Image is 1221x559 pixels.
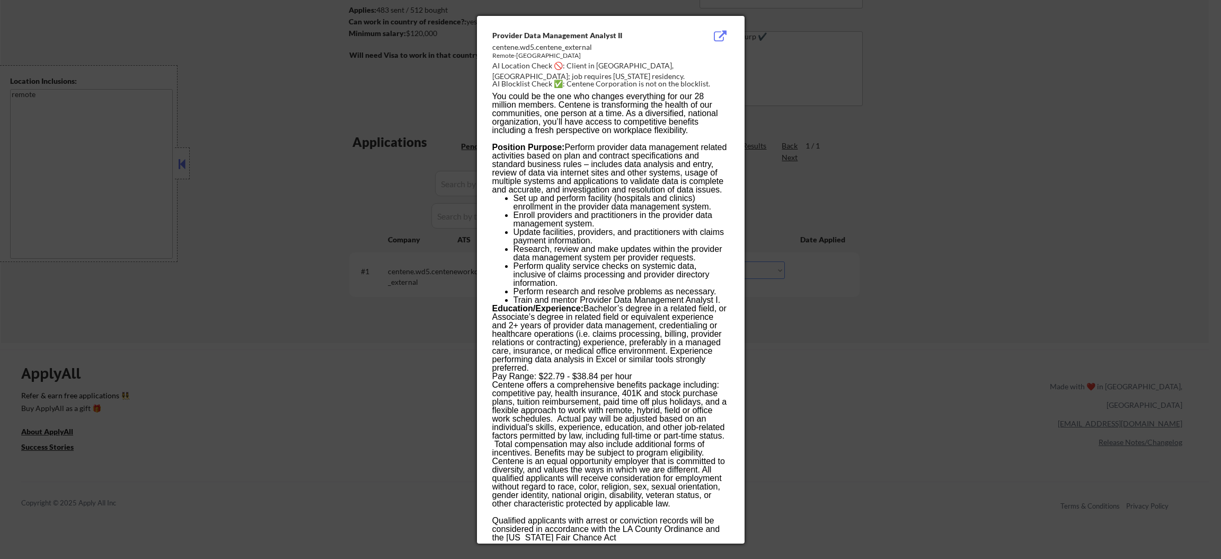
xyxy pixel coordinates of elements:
div: Bachelor’s degree in a related field, or Associate’s degree in related field or equivalent experi... [492,92,729,542]
p: Perform provider data management related activities based on plan and contract specifications and... [492,143,729,194]
span: Benefits may be subject to program eligibility. [535,448,704,457]
p: Qualified applicants with arrest or conviction records will be considered in accordance with the ... [492,508,729,542]
div: Provider Data Management Analyst II [492,30,676,41]
span: You could be the one who changes everything for our 28 million members. Centene is transforming t... [492,92,718,135]
div: centene.wd5.centene_external [492,42,676,53]
b: Education/Experience: [492,304,584,313]
div: AI Location Check 🚫: Client in [GEOGRAPHIC_DATA], [GEOGRAPHIC_DATA]; job requires [US_STATE] resi... [492,60,733,81]
p: Enroll providers and practitioners in the provider data management system. [514,211,729,228]
p: Set up and perform facility (hospitals and clinics) enrollment in the provider data management sy... [514,194,729,211]
p: Centene is an equal opportunity employer that is committed to diversity, and values the ways in w... [492,457,729,508]
p: Update facilities, providers, and practitioners with claims payment information. [514,228,729,245]
p: Research, review and make updates within the provider data management system per provider requests. [514,245,729,262]
p: Perform research and resolve problems as necessary. [514,287,729,296]
p: Train and mentor Provider Data Management Analyst I. [514,296,729,304]
div: Remote-[GEOGRAPHIC_DATA] [492,51,676,60]
span: Centene offers a comprehensive benefits package including: competitive pay, health insurance, 401... [492,380,727,440]
p: Perform quality service checks on systemic data, inclusive of claims processing and provider dire... [514,262,729,287]
span: , including full-time or part-time status. Total compensation may also include additional forms o... [492,431,724,457]
b: Position Purpose: [492,143,565,152]
div: AI Blocklist Check ✅: Centene Corporation is not on the blocklist. [492,78,733,89]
